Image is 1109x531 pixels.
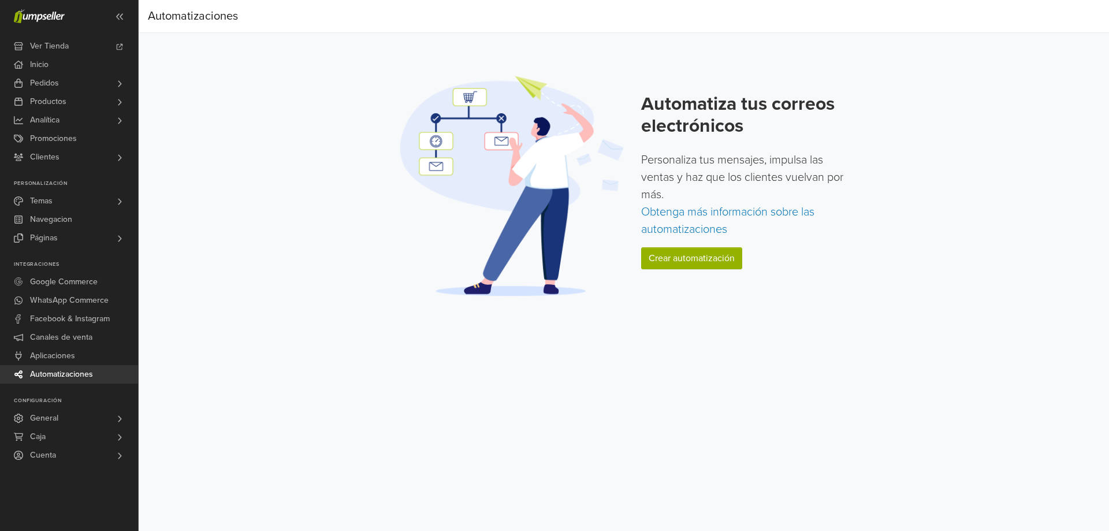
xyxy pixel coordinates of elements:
span: Facebook & Instagram [30,310,110,328]
span: WhatsApp Commerce [30,291,109,310]
span: Automatizaciones [30,365,93,384]
a: Obtenga más información sobre las automatizaciones [641,205,814,236]
span: Productos [30,92,66,111]
a: Crear automatización [641,247,742,269]
span: Ver Tienda [30,37,69,55]
span: Inicio [30,55,49,74]
p: Personaliza tus mensajes, impulsa las ventas y haz que los clientes vuelvan por más. [641,151,852,238]
span: General [30,409,58,428]
h2: Automatiza tus correos electrónicos [641,93,852,138]
p: Configuración [14,398,138,404]
span: Clientes [30,148,59,166]
span: Caja [30,428,46,446]
img: Automation [396,75,627,297]
span: Navegacion [30,210,72,229]
span: Aplicaciones [30,347,75,365]
span: Google Commerce [30,273,98,291]
span: Cuenta [30,446,56,465]
span: Analítica [30,111,59,129]
div: Automatizaciones [148,5,238,28]
p: Personalización [14,180,138,187]
span: Páginas [30,229,58,247]
span: Temas [30,192,53,210]
span: Canales de venta [30,328,92,347]
span: Pedidos [30,74,59,92]
span: Promociones [30,129,77,148]
p: Integraciones [14,261,138,268]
